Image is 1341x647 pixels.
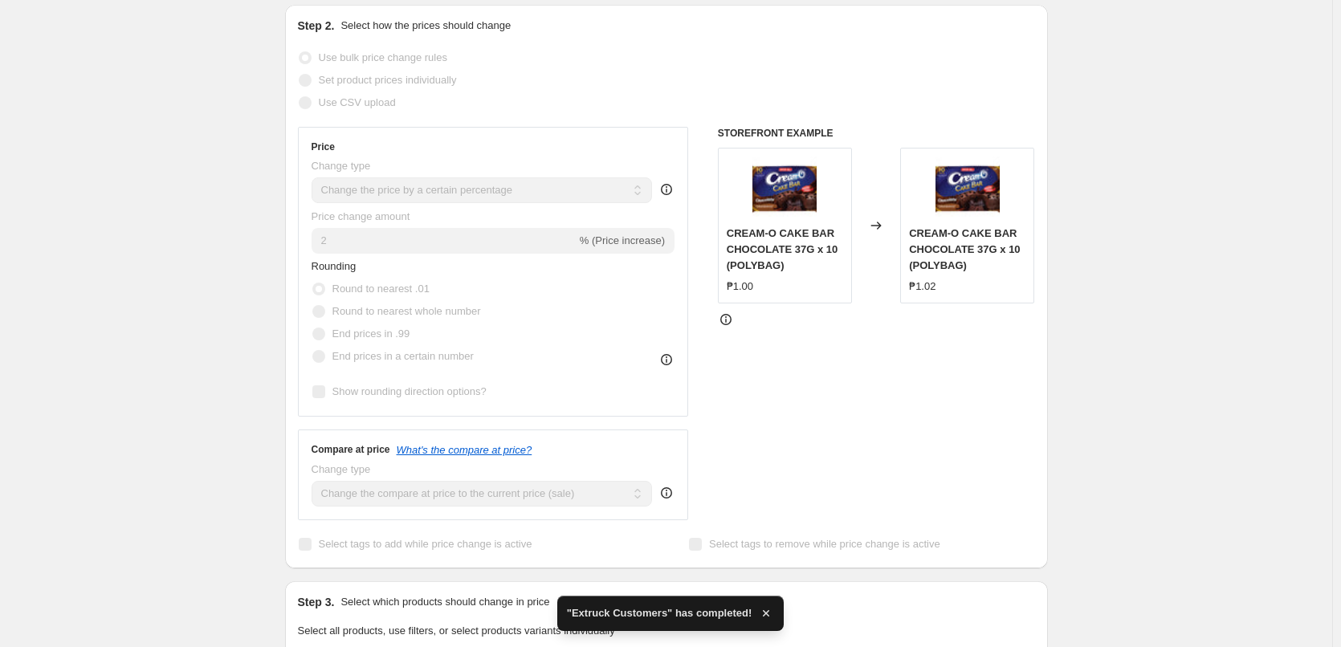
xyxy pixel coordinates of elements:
span: Show rounding direction options? [332,385,487,397]
img: CreamO_Cake_Bar_Choco_SWRP_Front_80x.jpg [752,157,817,221]
span: CREAM-O CAKE BAR CHOCOLATE 37G x 10 (POLYBAG) [909,227,1020,271]
img: CreamO_Cake_Bar_Choco_SWRP_Front_80x.jpg [935,157,1000,221]
span: Select tags to remove while price change is active [709,538,940,550]
span: Set product prices individually [319,74,457,86]
span: Round to nearest .01 [332,283,430,295]
div: ₱1.00 [727,279,753,295]
span: Select tags to add while price change is active [319,538,532,550]
div: ₱1.02 [909,279,935,295]
span: Use CSV upload [319,96,396,108]
button: What's the compare at price? [397,444,532,456]
input: -15 [312,228,577,254]
span: Round to nearest whole number [332,305,481,317]
span: Price change amount [312,210,410,222]
span: Change type [312,463,371,475]
span: "Extruck Customers" has completed! [567,605,752,621]
span: Use bulk price change rules [319,51,447,63]
span: CREAM-O CAKE BAR CHOCOLATE 37G x 10 (POLYBAG) [727,227,838,271]
span: End prices in a certain number [332,350,474,362]
p: Select how the prices should change [340,18,511,34]
span: Rounding [312,260,357,272]
span: Change type [312,160,371,172]
h2: Step 3. [298,594,335,610]
span: End prices in .99 [332,328,410,340]
span: Select all products, use filters, or select products variants individually [298,625,615,637]
div: help [658,485,675,501]
h2: Step 2. [298,18,335,34]
div: help [658,181,675,197]
p: Select which products should change in price [340,594,549,610]
h6: STOREFRONT EXAMPLE [718,127,1035,140]
span: % (Price increase) [580,234,665,246]
h3: Price [312,140,335,153]
h3: Compare at price [312,443,390,456]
